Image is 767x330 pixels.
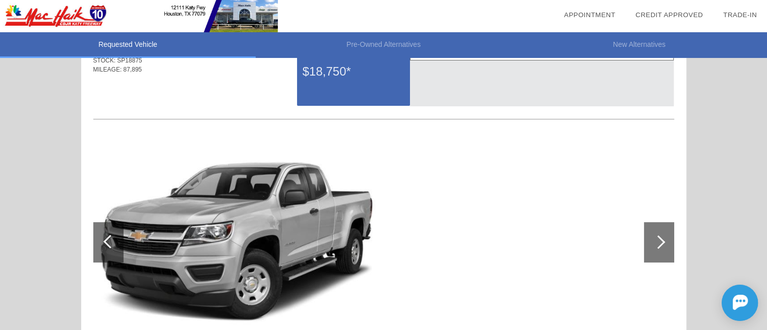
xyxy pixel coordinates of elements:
li: Pre-Owned Alternatives [256,32,511,58]
span: 87,895 [124,66,142,73]
a: Credit Approved [635,11,703,19]
div: Quoted on [DATE] 9:00:18 PM [93,89,674,105]
div: $18,750* [303,58,404,85]
iframe: Chat Assistance [676,276,767,330]
a: Trade-In [723,11,757,19]
a: Appointment [564,11,615,19]
span: MILEAGE: [93,66,122,73]
li: New Alternatives [511,32,767,58]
